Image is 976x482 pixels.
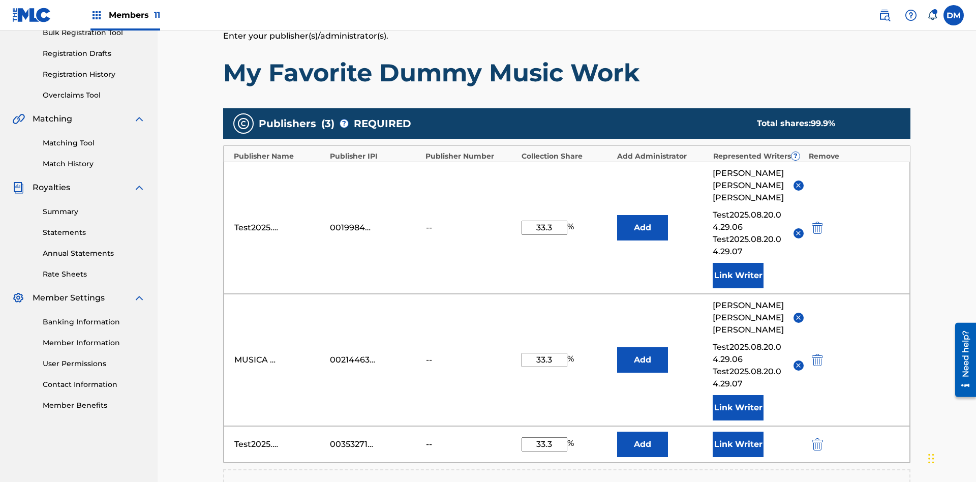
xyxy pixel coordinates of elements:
img: expand [133,182,145,194]
h1: My Favorite Dummy Music Work [223,57,910,88]
span: Matching [33,113,72,125]
div: User Menu [943,5,964,25]
a: Bulk Registration Tool [43,27,145,38]
div: Remove [809,151,900,162]
span: % [567,353,576,367]
span: ? [340,119,348,128]
a: Match History [43,159,145,169]
a: Annual Statements [43,248,145,259]
img: 12a2ab48e56ec057fbd8.svg [812,222,823,234]
a: Registration Drafts [43,48,145,59]
a: Banking Information [43,317,145,327]
img: Matching [12,113,25,125]
div: Collection Share [522,151,613,162]
img: Top Rightsholders [90,9,103,21]
a: User Permissions [43,358,145,369]
button: Link Writer [713,432,764,457]
button: Link Writer [713,263,764,288]
div: Represented Writers [713,151,804,162]
button: Add [617,432,668,457]
span: ( 3 ) [321,116,334,131]
button: Add [617,347,668,373]
img: remove-from-list-button [795,229,802,237]
a: Statements [43,227,145,238]
img: help [905,9,917,21]
img: remove-from-list-button [795,314,802,321]
img: remove-from-list-button [795,182,802,189]
a: Rate Sheets [43,269,145,280]
span: [PERSON_NAME] [PERSON_NAME] [PERSON_NAME] [713,299,785,336]
img: remove-from-list-button [795,361,802,369]
img: 12a2ab48e56ec057fbd8.svg [812,438,823,450]
img: expand [133,292,145,304]
iframe: Chat Widget [925,433,976,482]
div: Drag [928,443,934,474]
img: expand [133,113,145,125]
span: Publishers [259,116,316,131]
img: Member Settings [12,292,24,304]
a: Summary [43,206,145,217]
div: Add Administrator [617,151,708,162]
div: Publisher IPI [330,151,421,162]
span: REQUIRED [354,116,411,131]
div: Help [901,5,921,25]
span: Member Settings [33,292,105,304]
a: Member Benefits [43,400,145,411]
button: Add [617,215,668,240]
span: 99.9 % [811,118,835,128]
a: Registration History [43,69,145,80]
span: % [567,221,576,235]
img: Royalties [12,182,24,194]
span: Royalties [33,182,70,194]
a: Member Information [43,338,145,348]
p: Enter your publisher(s)/administrator(s). [223,30,910,42]
a: Matching Tool [43,138,145,148]
span: Members [109,9,160,21]
span: Test2025.08.20.04.29.06 Test2025.08.20.04.29.07 [713,341,785,390]
div: Notifications [927,10,937,20]
span: % [567,437,576,451]
div: Publisher Number [425,151,516,162]
span: Test2025.08.20.04.29.06 Test2025.08.20.04.29.07 [713,209,785,258]
span: ? [791,152,800,160]
iframe: Resource Center [948,319,976,402]
a: Overclaims Tool [43,90,145,101]
div: Total shares: [757,117,890,130]
span: [PERSON_NAME] [PERSON_NAME] [PERSON_NAME] [713,167,785,204]
div: Publisher Name [234,151,325,162]
a: Contact Information [43,379,145,390]
img: MLC Logo [12,8,51,22]
a: Public Search [874,5,895,25]
button: Link Writer [713,395,764,420]
img: 12a2ab48e56ec057fbd8.svg [812,354,823,366]
img: search [878,9,891,21]
span: 11 [154,10,160,20]
img: publishers [237,117,250,130]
